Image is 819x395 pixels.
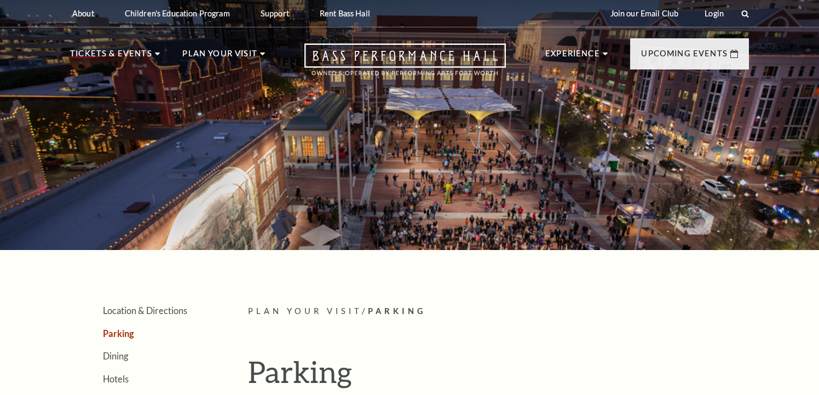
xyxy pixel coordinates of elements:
a: Location & Directions [103,305,187,316]
span: Plan Your Visit [248,306,362,316]
a: Parking [103,328,134,339]
a: Dining [103,351,128,361]
p: Upcoming Events [641,47,728,67]
p: Experience [545,47,600,67]
p: Support [261,9,289,18]
p: About [72,9,94,18]
p: Tickets & Events [70,47,152,67]
a: Hotels [103,374,129,384]
p: / [248,305,749,318]
span: Parking [368,306,426,316]
p: Rent Bass Hall [320,9,370,18]
p: Plan Your Visit [182,47,257,67]
p: Children's Education Program [125,9,230,18]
